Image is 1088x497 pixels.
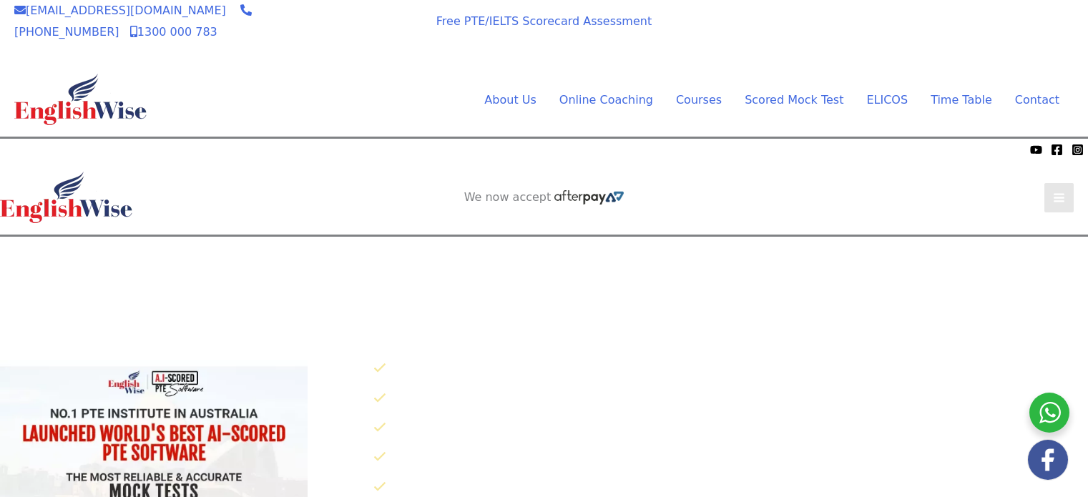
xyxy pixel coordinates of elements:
span: We now accept [464,190,552,205]
span: Online Coaching [559,93,653,107]
a: [PHONE_NUMBER] [14,4,252,39]
a: AI SCORED PTE SOFTWARE REGISTER FOR FREE SOFTWARE TRIAL [838,19,1059,48]
a: Free PTE/IELTS Scorecard Assessment [436,14,652,28]
span: We now accept [7,142,83,157]
a: Contact [1004,89,1059,111]
span: Contact [1015,93,1059,107]
a: Online CoachingMenu Toggle [548,89,665,111]
p: Click below to know why EnglishWise has worlds best AI scored PTE software [363,325,1088,347]
span: Courses [676,93,722,107]
aside: Header Widget 1 [419,237,670,283]
li: 125 Reading Practice Questions [373,446,1088,469]
span: We now accept [323,17,398,31]
span: Scored Mock Test [745,93,843,107]
img: white-facebook.png [1028,440,1068,480]
a: AI SCORED PTE SOFTWARE REGISTER FOR FREE SOFTWARE TRIAL [434,248,655,277]
a: YouTube [1030,144,1042,156]
a: Scored Mock TestMenu Toggle [733,89,855,111]
a: CoursesMenu Toggle [665,89,733,111]
aside: Header Widget 1 [823,8,1074,54]
span: About Us [484,93,536,107]
li: 50 Writing Practice Questions [373,416,1088,440]
span: Time Table [931,93,992,107]
img: Afterpay-Logo [87,146,126,154]
img: Afterpay-Logo [554,190,624,205]
span: ELICOS [866,93,908,107]
a: [EMAIL_ADDRESS][DOMAIN_NAME] [14,4,226,17]
a: Time TableMenu Toggle [919,89,1004,111]
a: Facebook [1051,144,1063,156]
li: 250 Speaking Practice Questions [373,387,1088,410]
a: Instagram [1072,144,1084,156]
aside: Header Widget 2 [457,190,632,205]
a: 1300 000 783 [130,25,217,39]
img: cropped-ew-logo [14,74,147,125]
a: About UsMenu Toggle [473,89,547,111]
a: ELICOS [855,89,919,111]
img: Afterpay-Logo [341,34,381,42]
nav: Site Navigation: Main Menu [450,89,1059,111]
li: 30X AI Scored Full Length Mock Tests [373,357,1088,380]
